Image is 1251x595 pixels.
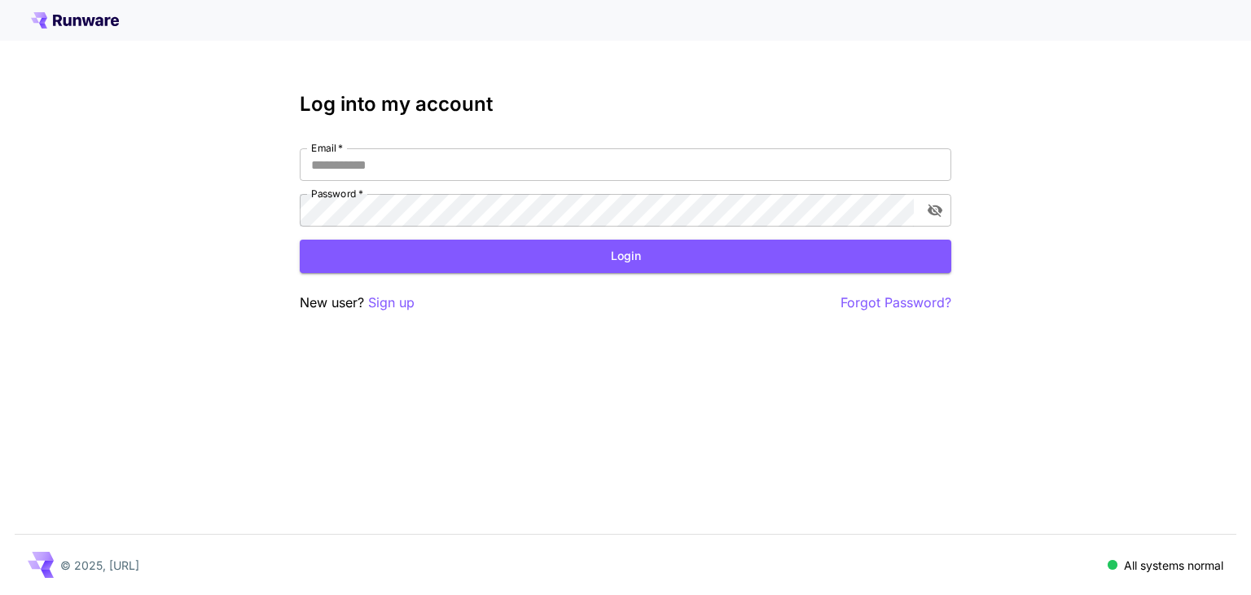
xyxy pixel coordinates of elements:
[311,141,343,155] label: Email
[1124,557,1223,574] p: All systems normal
[368,293,415,313] button: Sign up
[60,557,139,574] p: © 2025, [URL]
[300,293,415,313] p: New user?
[300,240,951,273] button: Login
[311,187,363,201] label: Password
[300,93,951,116] h3: Log into my account
[920,196,950,225] button: toggle password visibility
[841,293,951,313] button: Forgot Password?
